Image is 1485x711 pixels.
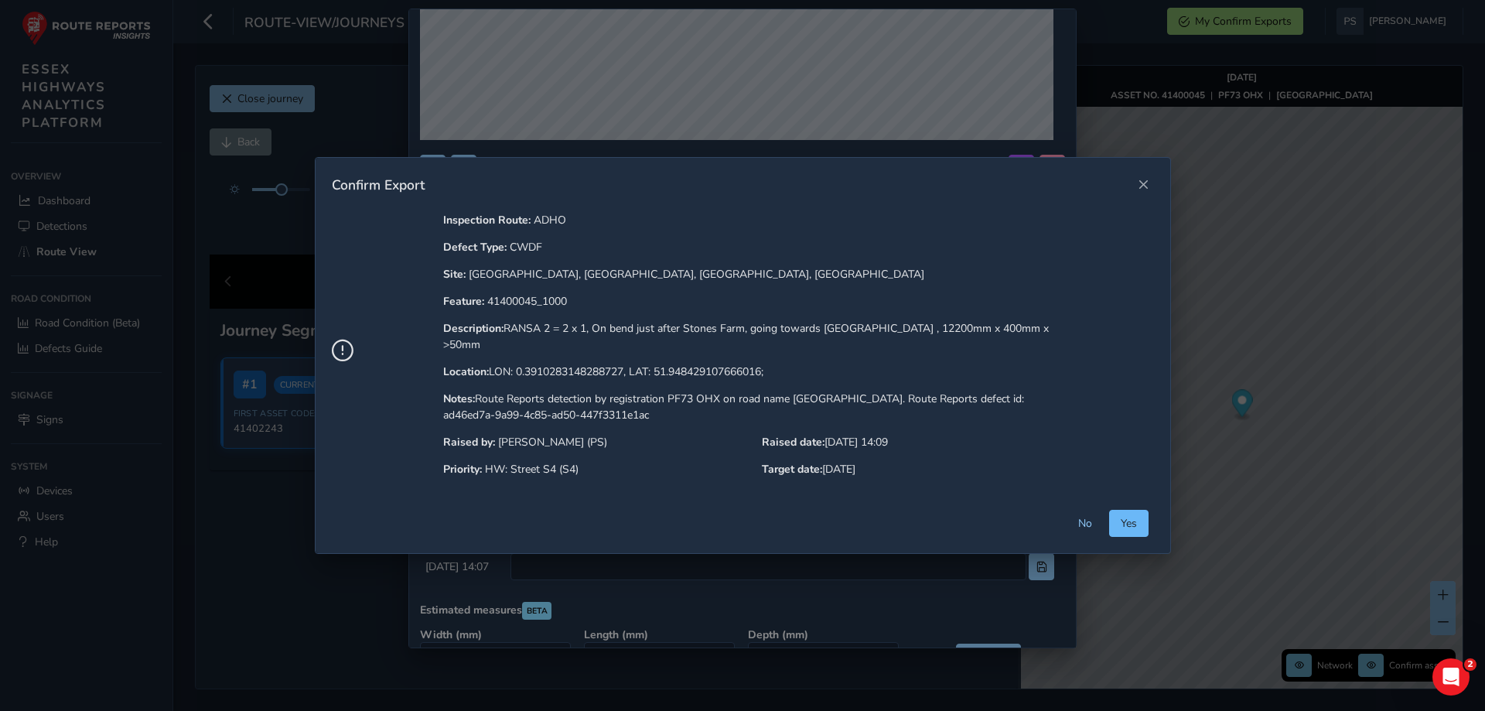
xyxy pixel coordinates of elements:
[443,364,1075,380] p: LON: 0.3910283148288727, LAT: 51.948429107666016;
[762,434,1075,461] p: [DATE] 14:09
[443,213,531,227] strong: Inspection Route:
[332,176,1132,194] div: Confirm Export
[762,435,824,450] strong: Raised date:
[443,461,756,477] p: HW: Street S4 (S4)
[443,435,495,450] strong: Raised by:
[443,212,1075,228] p: ADHO
[443,293,1075,309] p: 41400045_1000
[443,434,756,450] p: [PERSON_NAME] (PS)
[443,391,1075,423] p: Route Reports detection by registration PF73 OHX on road name [GEOGRAPHIC_DATA]. Route Reports de...
[443,364,489,379] strong: Location:
[443,462,482,477] strong: Priority:
[443,240,507,255] strong: Defect Type:
[1121,516,1137,531] span: Yes
[1464,658,1476,671] span: 2
[1132,174,1154,196] button: Close
[443,321,504,336] strong: Description:
[762,462,822,477] strong: Target date:
[443,294,484,309] strong: Feature:
[443,267,466,282] strong: Site:
[762,461,1075,488] p: [DATE]
[443,320,1075,353] p: RANSA 2 = 2 x 1, On bend just after Stones Farm, going towards [GEOGRAPHIC_DATA] , 12200mm x 400m...
[1109,510,1149,537] button: Yes
[1432,658,1470,696] iframe: Intercom live chat
[443,266,1075,282] p: [GEOGRAPHIC_DATA], [GEOGRAPHIC_DATA], [GEOGRAPHIC_DATA], [GEOGRAPHIC_DATA]
[443,239,1075,255] p: CWDF
[443,391,475,406] strong: Notes:
[1078,516,1092,531] span: No
[1067,510,1104,537] button: No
